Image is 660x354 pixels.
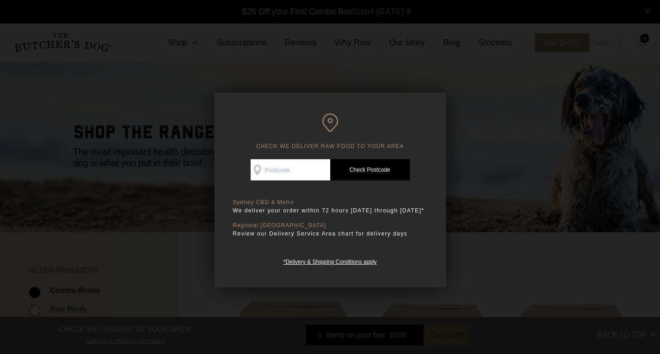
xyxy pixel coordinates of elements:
p: We deliver your order within 72 hours [DATE] through [DATE]* [233,206,427,215]
p: Regional [GEOGRAPHIC_DATA] [233,222,427,229]
p: Sydney CBD & Metro [233,199,427,206]
input: Postcode [251,159,330,180]
p: Review our Delivery Service Area chart for delivery days [233,229,427,238]
h6: CHECK WE DELIVER RAW FOOD TO YOUR AREA [233,113,427,150]
a: Check Postcode [330,159,410,180]
a: *Delivery & Shipping Conditions apply [283,256,377,265]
